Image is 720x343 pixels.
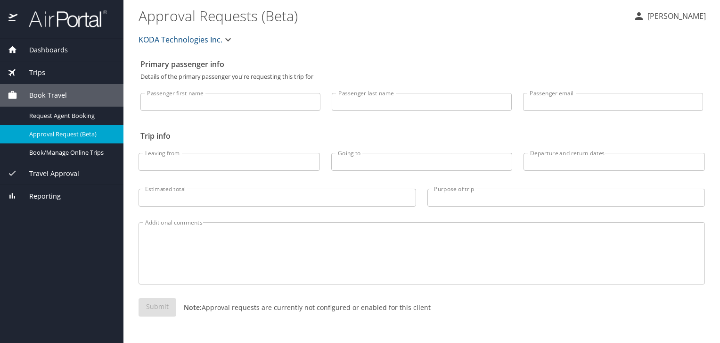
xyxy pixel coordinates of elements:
span: Travel Approval [17,168,79,179]
span: Book/Manage Online Trips [29,148,112,157]
span: Approval Request (Beta) [29,130,112,139]
span: Book Travel [17,90,67,100]
h1: Approval Requests (Beta) [139,1,626,30]
button: [PERSON_NAME] [630,8,710,25]
p: Details of the primary passenger you're requesting this trip for [140,74,703,80]
span: Dashboards [17,45,68,55]
h2: Trip info [140,128,703,143]
p: [PERSON_NAME] [645,10,706,22]
p: Approval requests are currently not configured or enabled for this client [176,302,431,312]
img: airportal-logo.png [18,9,107,28]
strong: Note: [184,303,202,312]
span: KODA Technologies Inc. [139,33,222,46]
span: Request Agent Booking [29,111,112,120]
h2: Primary passenger info [140,57,703,72]
img: icon-airportal.png [8,9,18,28]
button: KODA Technologies Inc. [135,30,237,49]
span: Trips [17,67,45,78]
span: Reporting [17,191,61,201]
